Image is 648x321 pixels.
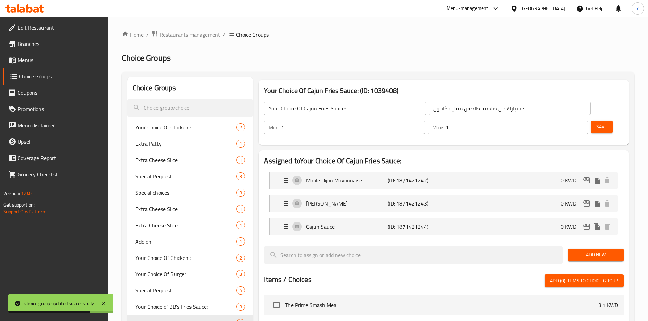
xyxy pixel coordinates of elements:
div: Your Choice of BB's Fries Sauce:3 [127,299,253,315]
div: Special Request.4 [127,282,253,299]
li: / [223,31,225,39]
span: Extra Cheese Slice [135,205,237,213]
nav: breadcrumb [122,30,634,39]
span: Menus [18,56,103,64]
button: Add (0) items to choice group [545,274,624,287]
span: 2 [237,124,245,131]
a: Choice Groups [3,68,108,85]
p: 0 KWD [561,222,582,231]
div: Menu-management [447,4,488,13]
p: (ID: 1871421242) [388,176,442,184]
span: The Prime Smash Meal [285,301,598,309]
li: / [146,31,149,39]
input: search [264,246,563,264]
span: Extra Cheese Slice [135,156,237,164]
p: [PERSON_NAME] [306,199,387,208]
span: 4 [237,287,245,294]
div: Extra Cheese Slice1 [127,152,253,168]
span: Add New [574,251,618,259]
a: Home [122,31,144,39]
span: Your Choice Of Chicken : [135,254,237,262]
button: Add New [568,249,624,261]
p: 0 KWD [561,199,582,208]
div: Choices [236,156,245,164]
li: Expand [264,215,624,238]
button: duplicate [592,198,602,209]
div: Expand [270,218,618,235]
div: Choices [236,303,245,311]
span: Choice Groups [122,50,171,66]
span: Add on [135,237,237,246]
span: Special Request. [135,286,237,295]
span: Choice Groups [19,72,103,81]
div: [GEOGRAPHIC_DATA] [520,5,565,12]
span: Version: [3,189,20,198]
h2: Assigned to Your Choice Of Cajun Fries Sauce: [264,156,624,166]
span: Extra Cheese Slice [135,221,237,229]
span: 3 [237,190,245,196]
h2: Items / Choices [264,274,312,285]
p: Cajun Sauce [306,222,387,231]
span: Get support on: [3,200,35,209]
span: Edit Restaurant [18,23,103,32]
div: Choices [236,254,245,262]
input: search [127,99,253,117]
button: edit [582,221,592,232]
div: Choices [236,172,245,180]
span: Your Choice of BB's Fries Sauce: [135,303,237,311]
div: Choices [236,221,245,229]
div: Extra Cheese Slice1 [127,217,253,233]
a: Coupons [3,85,108,101]
span: Save [596,123,607,131]
p: 0 KWD [561,176,582,184]
span: Grocery Checklist [18,170,103,178]
span: Branches [18,40,103,48]
span: 1 [237,222,245,229]
div: Add on1 [127,233,253,250]
div: Expand [270,195,618,212]
div: Your Choice Of Chicken :2 [127,119,253,136]
a: Coverage Report [3,150,108,166]
button: duplicate [592,221,602,232]
span: 3 [237,271,245,278]
span: Special choices [135,189,237,197]
span: Your Choice Of Burger [135,270,237,278]
div: Extra Cheese Slice1 [127,201,253,217]
p: (ID: 1871421243) [388,199,442,208]
button: edit [582,175,592,185]
button: delete [602,198,612,209]
div: Your Choice Of Chicken :2 [127,250,253,266]
span: Restaurants management [160,31,220,39]
span: 3 [237,304,245,310]
span: 1.0.0 [21,189,32,198]
span: 1 [237,238,245,245]
span: Coupons [18,89,103,97]
h2: Choice Groups [133,83,176,93]
a: Support.OpsPlatform [3,207,47,216]
p: Maple Dijon Mayonnaise [306,176,387,184]
button: delete [602,221,612,232]
div: Special Request3 [127,168,253,184]
span: Extra Patty [135,140,237,148]
div: choice group updated successfully [24,300,94,307]
span: Add (0) items to choice group [550,277,618,285]
p: Max: [432,123,443,131]
p: 3.1 KWD [598,301,618,309]
div: Choices [236,140,245,148]
p: Min: [269,123,278,131]
span: 1 [237,157,245,163]
li: Expand [264,169,624,192]
span: 3 [237,173,245,180]
span: Your Choice Of Chicken : [135,123,237,131]
a: Branches [3,36,108,52]
span: 2 [237,255,245,261]
button: edit [582,198,592,209]
div: Choices [236,270,245,278]
span: Y [636,5,639,12]
button: duplicate [592,175,602,185]
li: Expand [264,192,624,215]
a: Promotions [3,101,108,117]
span: Upsell [18,138,103,146]
a: Menus [3,52,108,68]
span: Choice Groups [236,31,269,39]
